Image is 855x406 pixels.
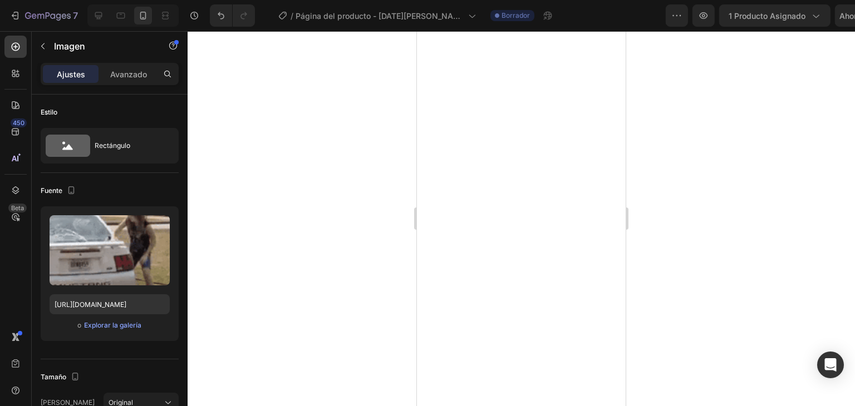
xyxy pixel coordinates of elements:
font: Estilo [41,108,57,116]
font: Ajustes [57,70,85,79]
font: Ahorrar [742,11,769,21]
iframe: Área de diseño [417,31,626,406]
font: Avanzado [110,70,147,79]
font: Explorar la galería [84,321,141,329]
font: 7 [73,10,78,21]
button: Explorar la galería [83,320,142,331]
input: https://ejemplo.com/imagen.jpg [50,294,170,314]
font: 1 producto asignado [631,11,707,21]
font: 450 [13,119,24,127]
font: Rectángulo [95,141,130,150]
font: Tamaño [41,373,66,381]
font: Beta [11,204,24,212]
button: Publicar [778,4,828,27]
p: Imagen [54,39,149,53]
img: imagen de vista previa [50,215,170,285]
font: Publicar [788,11,818,21]
button: 1 producto asignado [621,4,733,27]
div: Deshacer/Rehacer [210,4,255,27]
button: 7 [4,4,83,27]
div: Abrir Intercom Messenger [817,351,844,378]
font: Borrador [502,11,530,19]
font: o [77,321,81,329]
button: Ahorrar [737,4,774,27]
font: / [291,11,293,21]
font: Página del producto - [DATE][PERSON_NAME] 17:25:09 [296,11,460,32]
font: Imagen [54,41,85,52]
font: Fuente [41,186,62,195]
